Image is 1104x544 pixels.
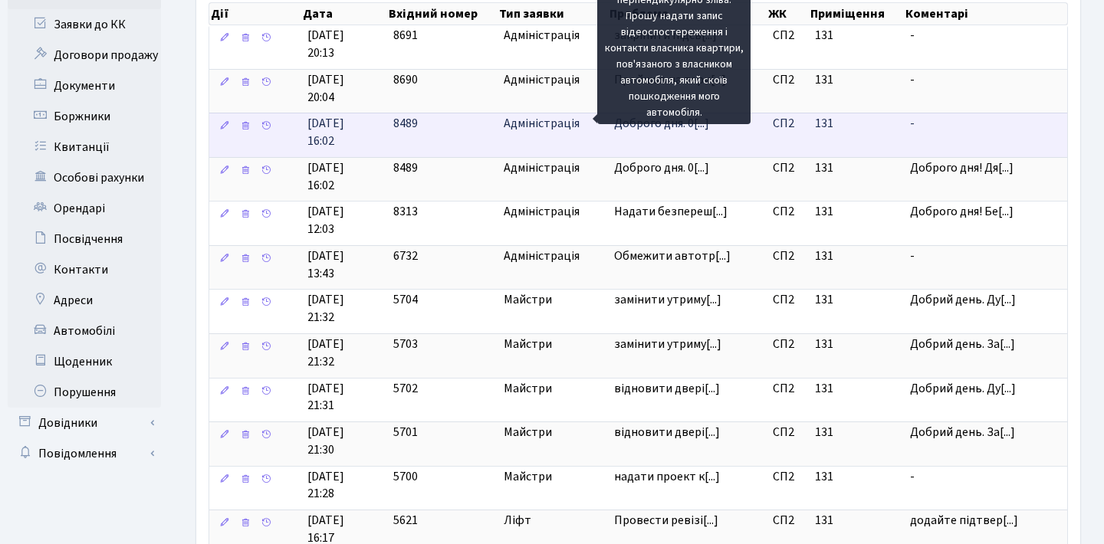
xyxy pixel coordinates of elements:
[301,3,387,25] th: Дата
[910,512,1018,529] span: додайте підтвер[...]
[773,159,803,177] span: СП2
[773,468,803,486] span: СП2
[8,316,161,346] a: Автомобілі
[815,27,833,44] span: 131
[504,512,602,529] span: Ліфт
[614,512,718,529] span: Провести ревізі[...]
[307,247,381,283] span: [DATE] 13:43
[8,101,161,132] a: Боржники
[393,380,418,397] span: 5702
[307,380,381,415] span: [DATE] 21:31
[815,336,833,352] span: 131
[773,27,803,44] span: СП2
[614,291,721,308] span: замінити утриму[...]
[504,115,602,133] span: Адміністрація
[904,3,1067,25] th: Коментарі
[809,3,904,25] th: Приміщення
[393,203,418,220] span: 8313
[504,380,602,398] span: Майстри
[8,224,161,254] a: Посвідчення
[910,247,1061,265] span: -
[815,115,833,132] span: 131
[504,159,602,177] span: Адміністрація
[393,159,418,176] span: 8489
[773,424,803,441] span: СП2
[504,424,602,441] span: Майстри
[307,291,381,326] span: [DATE] 21:32
[504,203,602,221] span: Адміністрація
[393,424,418,441] span: 5701
[773,203,803,221] span: СП2
[773,380,803,398] span: СП2
[614,424,720,441] span: відновити двері[...]
[307,27,381,62] span: [DATE] 20:13
[8,346,161,377] a: Щоденник
[910,424,1015,441] span: Добрий день. За[...]
[387,3,498,25] th: Вхідний номер
[8,9,161,40] a: Заявки до КК
[910,71,1061,89] span: -
[504,468,602,486] span: Майстри
[8,408,161,438] a: Довідники
[393,27,418,44] span: 8691
[815,291,833,308] span: 131
[504,71,602,89] span: Адміністрація
[307,115,381,150] span: [DATE] 16:02
[614,203,728,220] span: Надати безпереш[...]
[815,468,833,485] span: 131
[209,3,301,25] th: Дії
[910,291,1016,308] span: Добрий день. Ду[...]
[8,254,161,285] a: Контакти
[393,115,418,132] span: 8489
[393,291,418,308] span: 5704
[504,27,602,44] span: Адміністрація
[307,159,381,195] span: [DATE] 16:02
[773,512,803,529] span: СП2
[910,380,1016,397] span: Добрий день. Ду[...]
[614,468,720,485] span: надати проект к[...]
[773,291,803,309] span: СП2
[393,247,418,264] span: 6732
[910,115,1061,133] span: -
[614,336,721,352] span: замінити утриму[...]
[393,336,418,352] span: 5703
[614,247,731,264] span: Обмежити автотр[...]
[815,71,833,88] span: 131
[815,247,833,264] span: 131
[504,247,602,265] span: Адміністрація
[815,203,833,220] span: 131
[393,468,418,485] span: 5700
[307,424,381,459] span: [DATE] 21:30
[8,162,161,193] a: Особові рахунки
[815,512,833,529] span: 131
[504,336,602,353] span: Майстри
[614,159,709,176] span: Доброго дня. 0[...]
[773,247,803,265] span: СП2
[307,336,381,371] span: [DATE] 21:32
[8,285,161,316] a: Адреси
[815,380,833,397] span: 131
[773,115,803,133] span: СП2
[767,3,809,25] th: ЖК
[393,512,418,529] span: 5621
[8,70,161,101] a: Документи
[8,438,161,469] a: Повідомлення
[307,468,381,503] span: [DATE] 21:28
[910,468,1061,486] span: -
[773,71,803,89] span: СП2
[910,27,1061,44] span: -
[815,159,833,176] span: 131
[910,336,1015,352] span: Добрий день. За[...]
[8,132,161,162] a: Квитанції
[393,71,418,88] span: 8690
[498,3,608,25] th: Тип заявки
[504,291,602,309] span: Майстри
[614,380,720,397] span: відновити двері[...]
[8,40,161,70] a: Договори продажу
[910,159,1014,176] span: Доброго дня! Дя[...]
[8,377,161,408] a: Порушення
[8,193,161,224] a: Орендарі
[773,336,803,353] span: СП2
[815,424,833,441] span: 131
[910,203,1014,220] span: Доброго дня! Бе[...]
